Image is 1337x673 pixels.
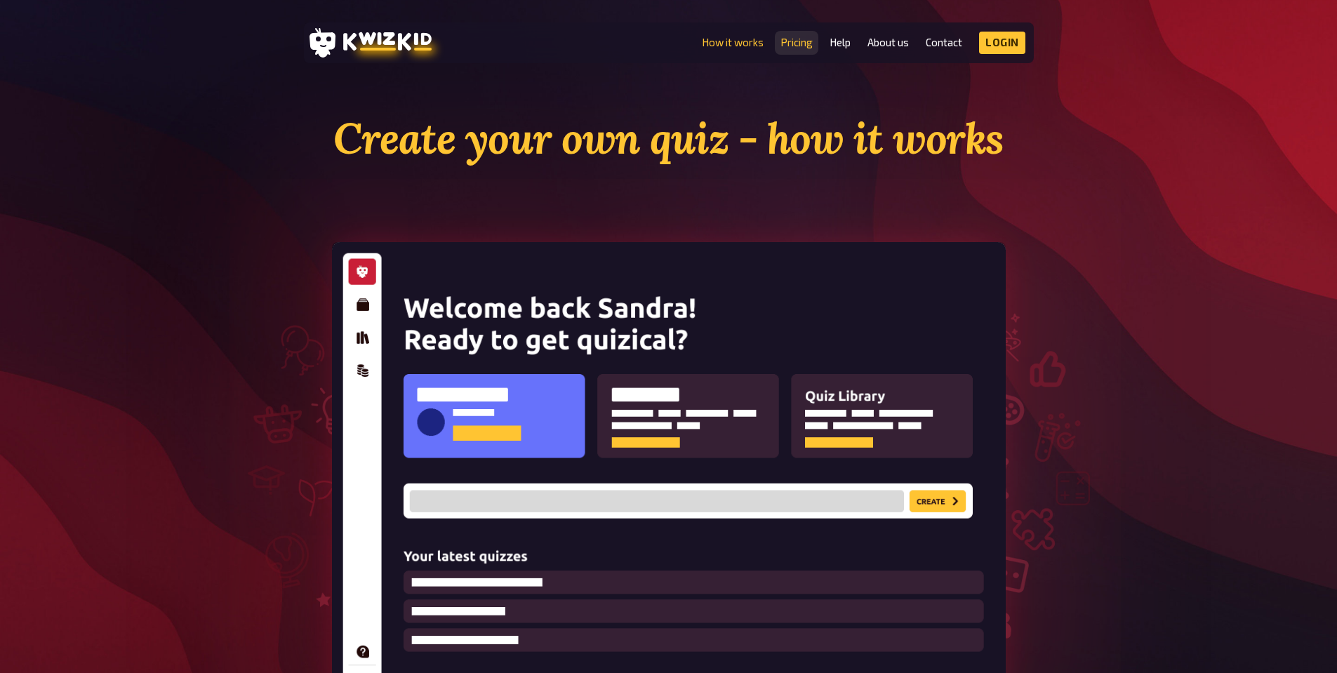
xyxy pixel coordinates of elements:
a: Help [830,36,851,48]
h1: Create your own quiz - how it works [332,112,1006,165]
a: Login [979,32,1025,54]
a: Contact [926,36,962,48]
a: How it works [702,36,764,48]
a: Pricing [780,36,813,48]
a: About us [867,36,909,48]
